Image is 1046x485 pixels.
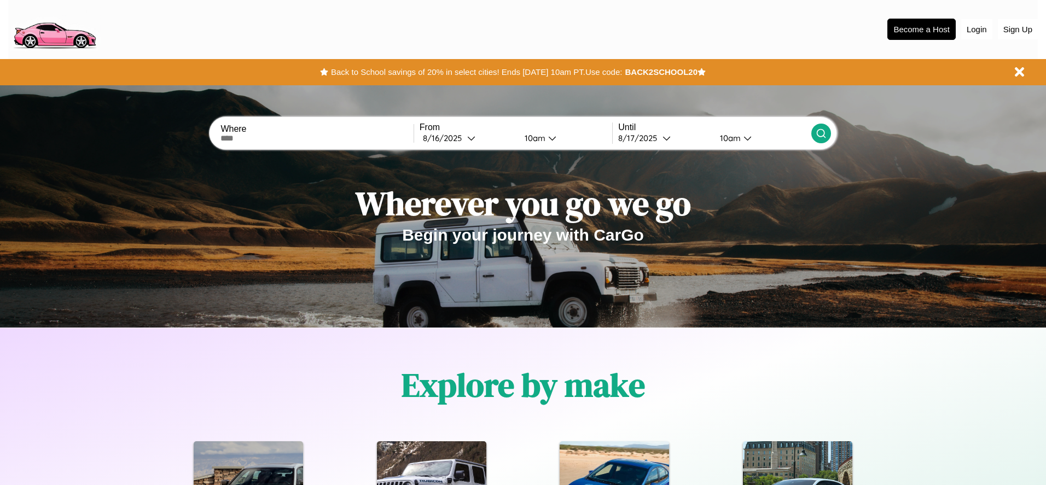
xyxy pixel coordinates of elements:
label: Where [220,124,413,134]
button: 10am [711,132,811,144]
div: 8 / 17 / 2025 [618,133,663,143]
h1: Explore by make [402,363,645,407]
label: Until [618,122,811,132]
button: Become a Host [887,19,956,40]
button: Back to School savings of 20% in select cities! Ends [DATE] 10am PT.Use code: [328,65,625,80]
b: BACK2SCHOOL20 [625,67,698,77]
button: Login [961,19,992,39]
img: logo [8,5,101,51]
button: 8/16/2025 [420,132,516,144]
div: 10am [714,133,743,143]
div: 8 / 16 / 2025 [423,133,467,143]
label: From [420,122,612,132]
button: 10am [516,132,612,144]
button: Sign Up [998,19,1038,39]
div: 10am [519,133,548,143]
